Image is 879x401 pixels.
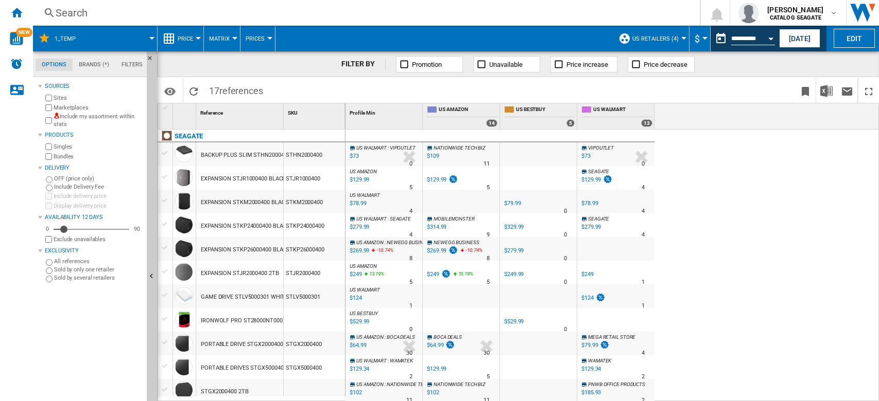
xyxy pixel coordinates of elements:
[434,145,486,151] span: NATIONWIDE TECH BIZ
[10,32,23,45] img: wise-card.svg
[564,277,567,287] div: Delivery Time : 0 day
[385,381,439,387] span: : NATIONWIDE TECH BIZ
[55,26,86,51] button: 1_temp
[581,342,598,349] div: $79.99
[581,153,591,159] div: $73
[473,56,540,72] button: Unavailable
[284,332,345,355] div: STGX2000400
[209,26,235,51] div: Matrix
[284,284,345,308] div: STLV5000301
[45,247,143,255] div: Exclusivity
[588,145,614,151] span: VIPOUTLET
[350,192,380,198] span: US WALMART
[434,216,475,222] span: MOBILEMONSTER
[487,253,490,264] div: Delivery Time : 8 days
[425,388,439,398] div: $102
[286,103,345,119] div: Sort None
[409,183,412,193] div: Delivery Time : 5 days
[54,113,60,119] img: mysite-not-bg-18x18.png
[834,29,875,48] button: Edit
[504,224,524,230] div: $329.99
[632,35,679,42] span: US retailers (4)
[425,151,439,161] div: $109
[695,33,700,44] span: $
[45,131,143,139] div: Products
[434,240,479,245] span: NEWEGG BUSINESS
[201,238,305,262] div: EXPANSION STKP26000400 BLACK 26TB
[820,85,833,97] img: excel-24x24.png
[580,269,594,280] div: $249
[54,202,143,210] label: Display delivery price
[581,366,601,372] div: $129.34
[348,388,362,398] div: Last updated : Monday, 6 October 2025 16:33
[427,153,439,159] div: $109
[348,103,422,119] div: Profile Min Sort None
[45,164,143,172] div: Delivery
[45,82,143,90] div: Sources
[409,206,412,216] div: Delivery Time : 4 days
[412,61,442,68] span: Promotion
[183,79,204,103] button: Reload
[564,324,567,335] div: Delivery Time : 0 day
[54,175,143,183] label: OFF (price only)
[147,51,159,70] button: Hide
[201,143,320,167] div: BACKUP PLUS SLIM STHN2000400 BLACK 2TB
[198,103,283,119] div: Reference Sort None
[288,110,298,116] span: SKU
[566,61,608,68] span: Price increase
[580,175,613,185] div: $129.99
[284,237,345,261] div: STKP26000400
[350,263,377,269] span: US AMAZON
[246,26,270,51] button: Prices
[409,277,412,287] div: Delivery Time : 5 days
[43,225,51,233] div: 0
[711,26,777,51] div: This report is based on a date in the past.
[588,358,611,363] span: WAMATEK
[396,56,463,72] button: Promotion
[595,293,606,302] img: promotionV3.png
[376,247,389,253] span: -10.74
[550,56,617,72] button: Price increase
[858,79,879,103] button: Maximize
[427,342,443,349] div: $64.99
[178,35,193,42] span: Price
[54,235,143,243] label: Exclude unavailables
[385,240,432,245] span: : NEWEGG BUSINESS
[54,266,143,274] label: Sold by only one retailer
[388,358,413,363] span: : WAMATEK
[581,271,594,278] div: $249
[581,176,601,183] div: $129.99
[284,261,345,284] div: STJR2000400
[175,130,203,142] div: Click to filter on that brand
[770,14,821,21] b: CATALOG SEAGATE
[580,388,601,398] div: $185.93
[348,103,422,119] div: Sort None
[409,301,412,311] div: Delivery Time : 1 day
[695,26,705,51] button: $
[54,274,143,282] label: Sold by several retailers
[503,317,524,327] div: $529.99
[46,176,53,183] input: OFF (price only)
[580,293,606,303] div: $124
[486,119,497,127] div: 14 offers sold by US AMAZON
[388,145,416,151] span: : VIPOUTLET
[45,143,52,150] input: Singles
[201,167,298,191] div: EXPANSION STJR1000400 BLACK 1TB
[46,267,53,274] input: Sold by only one retailer
[209,35,230,42] span: Matrix
[588,334,635,340] span: MEGA RETAIL STORE
[284,355,345,379] div: STGX5000400
[348,175,369,185] div: Last updated : Monday, 6 October 2025 16:30
[516,106,575,115] span: US BESTBUY
[163,26,198,51] div: Price
[425,175,458,185] div: $129.99
[356,240,384,245] span: US AMAZON
[434,334,462,340] span: BOCA DEALS
[198,103,283,119] div: Sort None
[566,119,575,127] div: 5 offers sold by US BESTBUY
[427,271,439,278] div: $249
[45,236,52,243] input: Display delivery price
[45,193,52,199] input: Include delivery price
